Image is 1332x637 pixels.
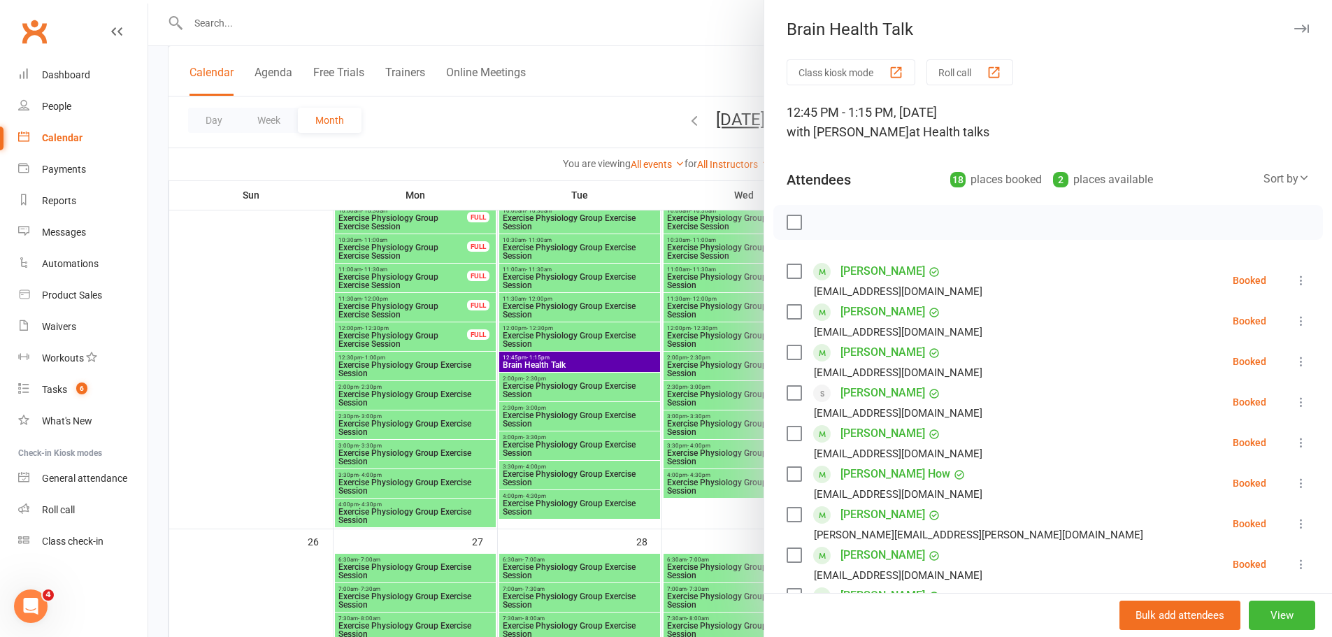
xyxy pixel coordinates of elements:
[18,494,148,526] a: Roll call
[1233,357,1266,366] div: Booked
[42,195,76,206] div: Reports
[840,382,925,404] a: [PERSON_NAME]
[787,59,915,85] button: Class kiosk mode
[42,164,86,175] div: Payments
[950,170,1042,189] div: places booked
[42,415,92,427] div: What's New
[42,258,99,269] div: Automations
[18,463,148,494] a: General attendance kiosk mode
[814,404,982,422] div: [EMAIL_ADDRESS][DOMAIN_NAME]
[1119,601,1240,630] button: Bulk add attendees
[18,59,148,91] a: Dashboard
[18,91,148,122] a: People
[840,260,925,282] a: [PERSON_NAME]
[1233,559,1266,569] div: Booked
[42,384,67,395] div: Tasks
[18,343,148,374] a: Workouts
[43,589,54,601] span: 4
[76,382,87,394] span: 6
[840,463,950,485] a: [PERSON_NAME] How
[14,589,48,623] iframe: Intercom live chat
[1233,275,1266,285] div: Booked
[840,585,925,607] a: [PERSON_NAME]
[18,311,148,343] a: Waivers
[18,248,148,280] a: Automations
[1233,316,1266,326] div: Booked
[42,321,76,332] div: Waivers
[814,282,982,301] div: [EMAIL_ADDRESS][DOMAIN_NAME]
[814,364,982,382] div: [EMAIL_ADDRESS][DOMAIN_NAME]
[42,473,127,484] div: General attendance
[787,170,851,189] div: Attendees
[42,352,84,364] div: Workouts
[1053,170,1153,189] div: places available
[18,122,148,154] a: Calendar
[926,59,1013,85] button: Roll call
[814,445,982,463] div: [EMAIL_ADDRESS][DOMAIN_NAME]
[840,503,925,526] a: [PERSON_NAME]
[1233,397,1266,407] div: Booked
[1053,172,1068,187] div: 2
[18,374,148,406] a: Tasks 6
[42,227,86,238] div: Messages
[1233,438,1266,448] div: Booked
[814,526,1143,544] div: [PERSON_NAME][EMAIL_ADDRESS][PERSON_NAME][DOMAIN_NAME]
[18,526,148,557] a: Class kiosk mode
[1233,478,1266,488] div: Booked
[950,172,966,187] div: 18
[840,341,925,364] a: [PERSON_NAME]
[787,103,1310,142] div: 12:45 PM - 1:15 PM, [DATE]
[814,323,982,341] div: [EMAIL_ADDRESS][DOMAIN_NAME]
[42,536,103,547] div: Class check-in
[18,280,148,311] a: Product Sales
[787,124,909,139] span: with [PERSON_NAME]
[17,14,52,49] a: Clubworx
[840,544,925,566] a: [PERSON_NAME]
[42,132,83,143] div: Calendar
[1233,519,1266,529] div: Booked
[42,504,75,515] div: Roll call
[42,289,102,301] div: Product Sales
[18,185,148,217] a: Reports
[764,20,1332,39] div: Brain Health Talk
[1249,601,1315,630] button: View
[840,422,925,445] a: [PERSON_NAME]
[840,301,925,323] a: [PERSON_NAME]
[1263,170,1310,188] div: Sort by
[18,406,148,437] a: What's New
[42,69,90,80] div: Dashboard
[814,566,982,585] div: [EMAIL_ADDRESS][DOMAIN_NAME]
[909,124,989,139] span: at Health talks
[814,485,982,503] div: [EMAIL_ADDRESS][DOMAIN_NAME]
[18,154,148,185] a: Payments
[18,217,148,248] a: Messages
[42,101,71,112] div: People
